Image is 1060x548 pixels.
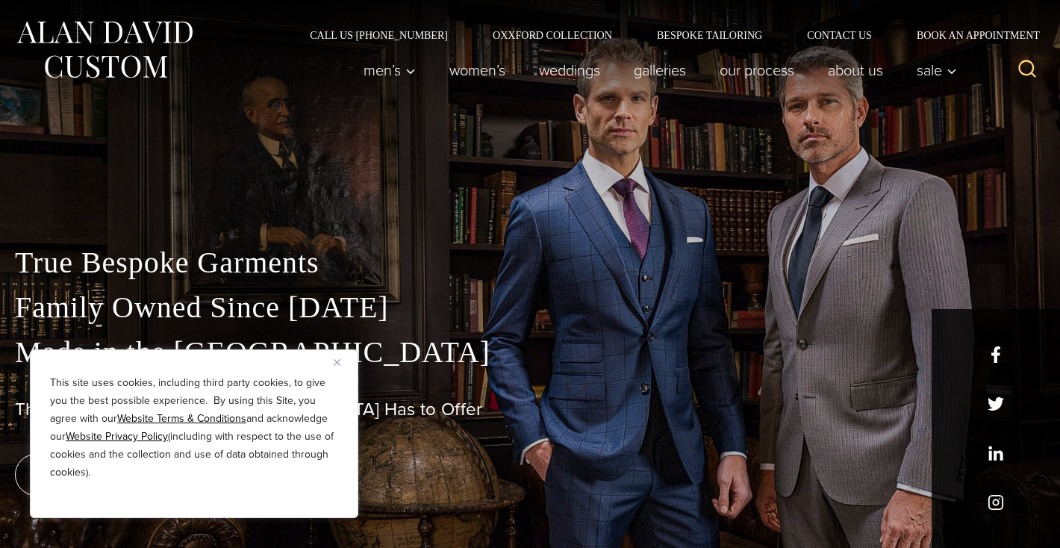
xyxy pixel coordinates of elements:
[470,30,635,40] a: Oxxford Collection
[635,30,785,40] a: Bespoke Tailoring
[334,359,340,366] img: Close
[66,429,168,444] a: Website Privacy Policy
[523,55,617,85] a: weddings
[894,30,1045,40] a: Book an Appointment
[334,353,352,371] button: Close
[811,55,900,85] a: About Us
[433,55,523,85] a: Women’s
[15,399,1045,420] h1: The Best Custom Suits [GEOGRAPHIC_DATA] Has to Offer
[364,63,416,78] span: Men’s
[15,454,224,496] a: book an appointment
[117,411,246,426] a: Website Terms & Conditions
[15,240,1045,375] p: True Bespoke Garments Family Owned Since [DATE] Made in the [GEOGRAPHIC_DATA]
[287,30,1045,40] nav: Secondary Navigation
[703,55,811,85] a: Our Process
[917,63,957,78] span: Sale
[785,30,894,40] a: Contact Us
[617,55,703,85] a: Galleries
[1009,52,1045,88] button: View Search Form
[287,30,470,40] a: Call Us [PHONE_NUMBER]
[50,374,338,482] p: This site uses cookies, including third party cookies, to give you the best possible experience. ...
[15,16,194,83] img: Alan David Custom
[347,55,965,85] nav: Primary Navigation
